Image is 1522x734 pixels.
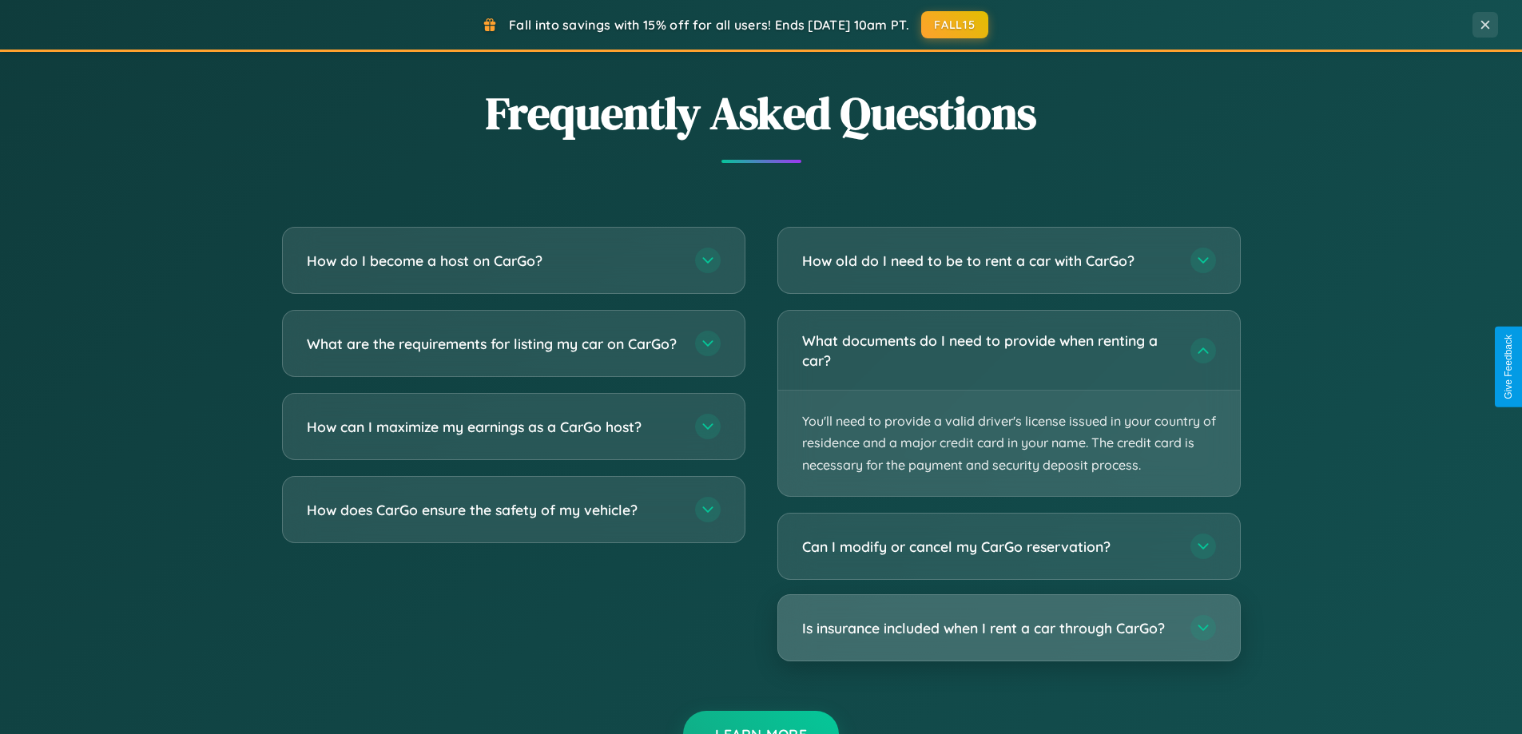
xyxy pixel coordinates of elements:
h3: What are the requirements for listing my car on CarGo? [307,334,679,354]
span: Fall into savings with 15% off for all users! Ends [DATE] 10am PT. [509,17,909,33]
h2: Frequently Asked Questions [282,82,1241,144]
button: FALL15 [921,11,988,38]
h3: Is insurance included when I rent a car through CarGo? [802,618,1174,638]
h3: Can I modify or cancel my CarGo reservation? [802,537,1174,557]
h3: How old do I need to be to rent a car with CarGo? [802,251,1174,271]
p: You'll need to provide a valid driver's license issued in your country of residence and a major c... [778,391,1240,496]
h3: How does CarGo ensure the safety of my vehicle? [307,500,679,520]
h3: How do I become a host on CarGo? [307,251,679,271]
h3: What documents do I need to provide when renting a car? [802,331,1174,370]
div: Give Feedback [1503,335,1514,399]
h3: How can I maximize my earnings as a CarGo host? [307,417,679,437]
